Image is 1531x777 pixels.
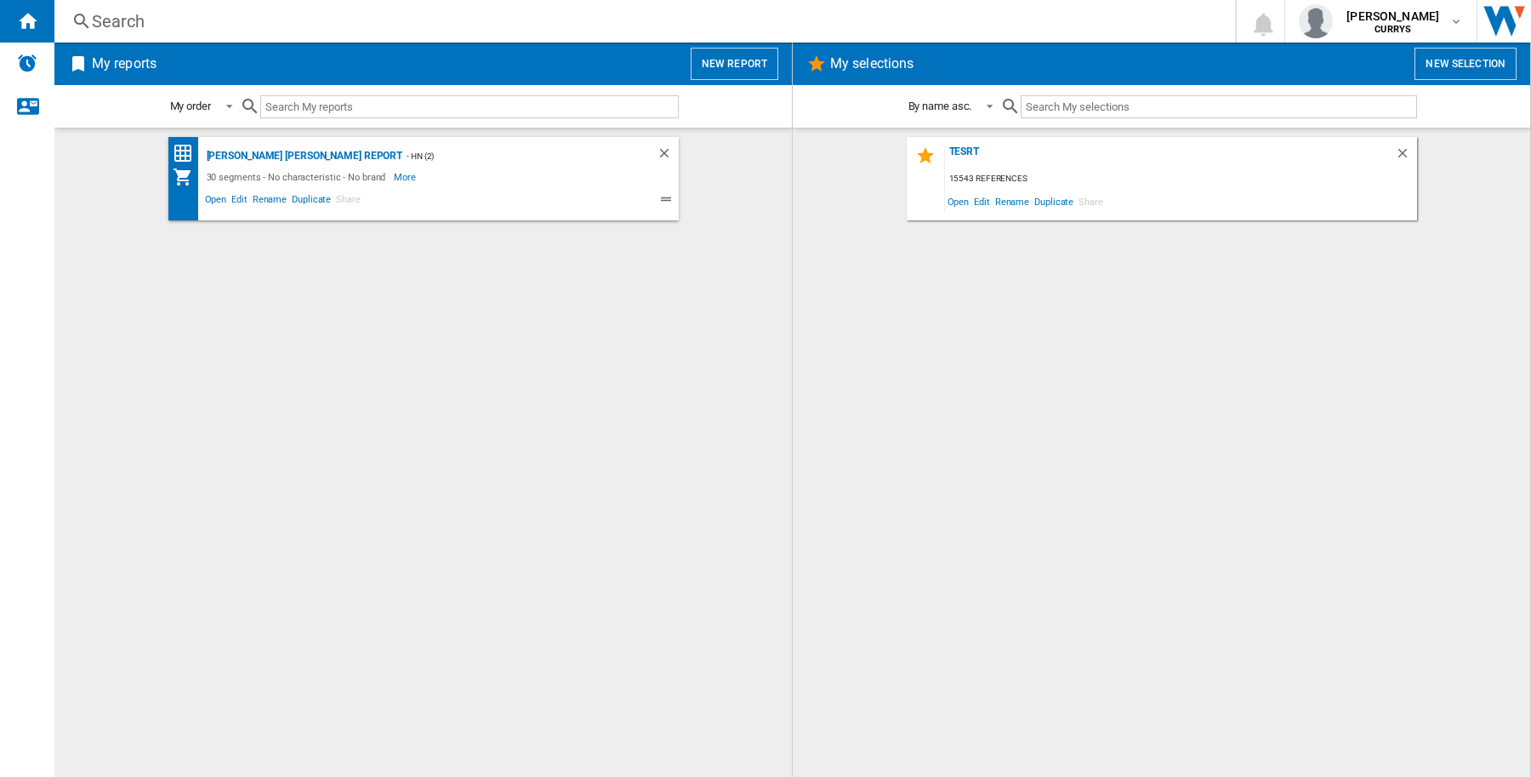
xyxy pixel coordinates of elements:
[1076,190,1106,213] span: Share
[1395,146,1417,169] div: Delete
[88,48,160,80] h2: My reports
[993,190,1032,213] span: Rename
[1032,190,1076,213] span: Duplicate
[202,167,395,187] div: 30 segments - No characteristic - No brand
[971,190,993,213] span: Edit
[1414,48,1517,80] button: New selection
[170,100,211,112] div: My order
[908,100,972,112] div: By name asc.
[394,167,418,187] span: More
[173,143,202,164] div: Price Matrix
[250,191,289,212] span: Rename
[945,169,1417,190] div: 15543 references
[1021,95,1416,118] input: Search My selections
[827,48,917,80] h2: My selections
[17,53,37,73] img: alerts-logo.svg
[229,191,250,212] span: Edit
[402,146,622,167] div: - HN (2)
[289,191,333,212] span: Duplicate
[202,191,230,212] span: Open
[92,9,1191,33] div: Search
[1346,8,1439,25] span: [PERSON_NAME]
[173,167,202,187] div: My Assortment
[1299,4,1333,38] img: profile.jpg
[945,190,972,213] span: Open
[691,48,778,80] button: New report
[1374,24,1411,35] b: CURRYS
[260,95,679,118] input: Search My reports
[945,146,1395,169] div: tesrt
[657,146,679,167] div: Delete
[333,191,363,212] span: Share
[202,146,403,167] div: [PERSON_NAME] [PERSON_NAME] Report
